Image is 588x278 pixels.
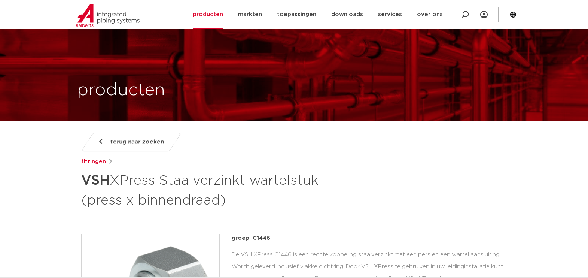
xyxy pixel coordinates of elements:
a: terug naar zoeken [81,133,181,151]
span: terug naar zoeken [110,136,164,148]
p: groep: C1446 [232,234,507,243]
h1: XPress Staalverzinkt wartelstuk (press x binnendraad) [81,169,362,210]
strong: VSH [81,174,110,187]
a: fittingen [81,157,106,166]
h1: producten [77,78,165,102]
